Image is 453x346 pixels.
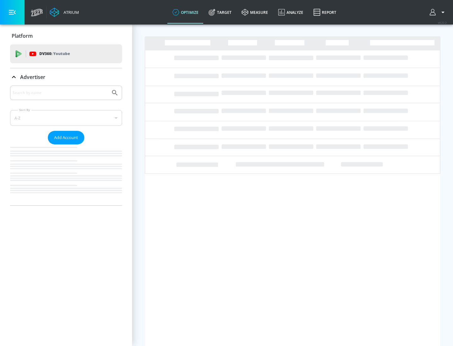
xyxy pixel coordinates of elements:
div: A-Z [10,110,122,126]
p: Platform [12,32,33,39]
a: measure [237,1,273,24]
nav: list of Advertiser [10,144,122,205]
span: v 4.22.2 [438,21,447,24]
label: Sort By [18,108,31,112]
div: Platform [10,27,122,45]
input: Search by name [13,89,108,97]
a: Target [204,1,237,24]
div: DV360: Youtube [10,44,122,63]
a: optimize [167,1,204,24]
div: Atrium [61,9,79,15]
p: Advertiser [20,74,45,81]
div: Advertiser [10,68,122,86]
p: DV360: [39,50,70,57]
a: Analyze [273,1,308,24]
a: Report [308,1,341,24]
div: Advertiser [10,86,122,205]
p: Youtube [53,50,70,57]
a: Atrium [50,8,79,17]
span: Add Account [54,134,78,141]
button: Add Account [48,131,84,144]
